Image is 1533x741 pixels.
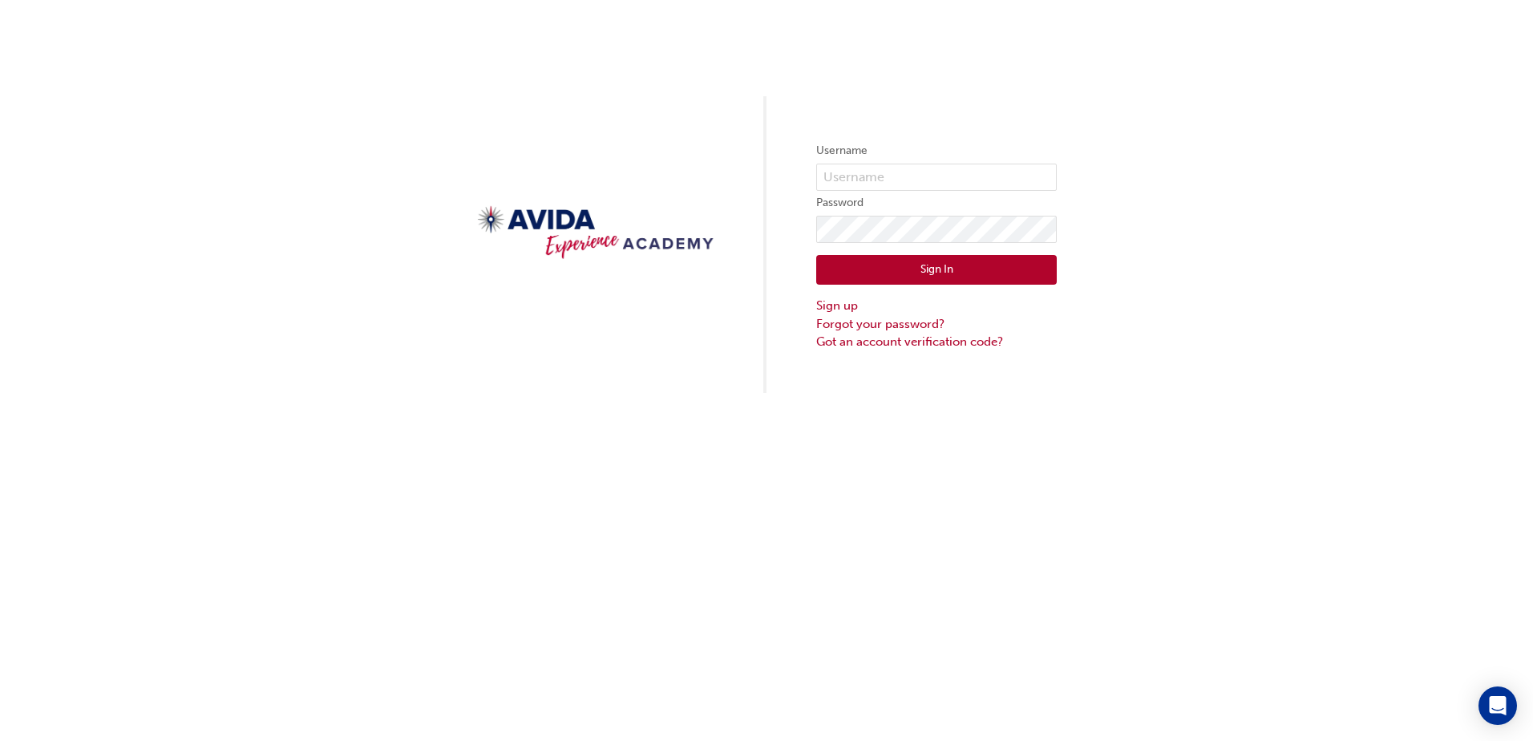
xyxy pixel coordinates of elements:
label: Username [816,141,1057,160]
a: Forgot your password? [816,315,1057,334]
div: Open Intercom Messenger [1478,686,1517,725]
label: Password [816,193,1057,213]
input: Username [816,164,1057,191]
button: Sign In [816,255,1057,285]
a: Sign up [816,297,1057,315]
img: Trak [476,200,717,265]
a: Got an account verification code? [816,333,1057,351]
